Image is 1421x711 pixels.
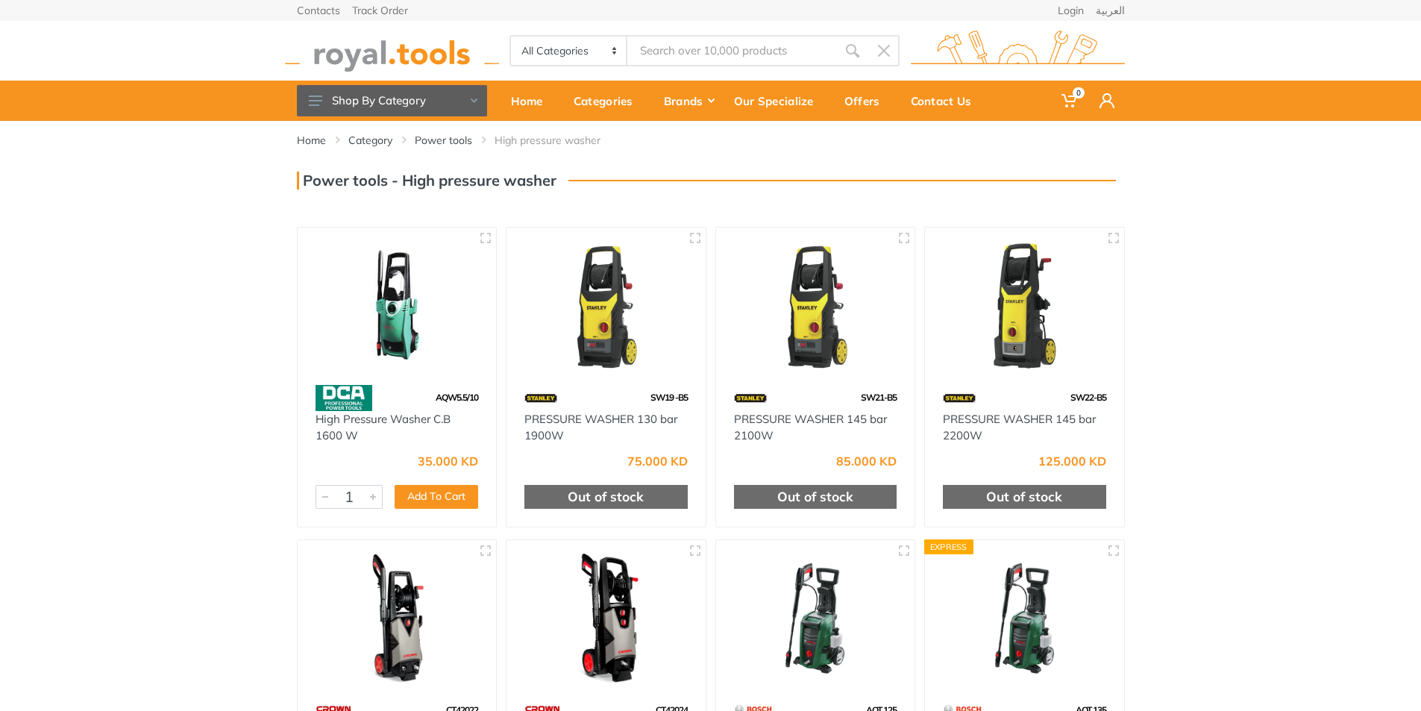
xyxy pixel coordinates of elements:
[724,85,834,116] div: Our Specialize
[511,37,628,65] select: Category
[938,241,1111,370] img: Royal Tools - PRESSURE WASHER 145 bar 2200W
[352,5,408,16] a: Track Order
[734,485,897,509] div: Out of stock
[1070,392,1106,403] span: SW22-B5
[1073,87,1085,98] span: 0
[834,85,900,116] div: Offers
[911,31,1125,72] img: royal.tools Logo
[734,412,887,443] a: PRESSURE WASHER 145 bar 2100W
[943,485,1106,509] div: Out of stock
[524,412,677,443] a: PRESSURE WASHER 130 bar 1900W
[520,241,692,370] img: Royal Tools - PRESSURE WASHER 130 bar 1900W
[627,35,836,66] input: Site search
[563,85,653,116] div: Categories
[415,133,472,148] a: Power tools
[1051,81,1089,121] a: 0
[524,485,688,509] div: Out of stock
[861,392,897,403] span: SW21-B5
[297,133,1125,148] nav: breadcrumb
[650,392,688,403] span: SW19 -B5
[563,81,653,121] a: Categories
[900,81,992,121] a: Contact Us
[501,85,563,116] div: Home
[730,241,902,370] img: Royal Tools - PRESSURE WASHER 145 bar 2100W
[900,85,992,116] div: Contact Us
[1038,455,1106,467] div: 125.000 KD
[836,455,897,467] div: 85.000 KD
[311,554,483,683] img: Royal Tools - High Pressure Washer 1800W
[938,554,1111,683] img: Royal Tools - High pressure washer 135 bar 1900 W
[348,133,392,148] a: Category
[495,133,623,148] li: High pressure washer
[501,81,563,121] a: Home
[524,385,557,411] img: 15.webp
[1058,5,1084,16] a: Login
[316,412,451,443] a: High Pressure Washer C.B 1600 W
[395,485,478,509] button: Add To Cart
[297,85,487,116] button: Shop By Category
[285,31,499,72] img: royal.tools Logo
[520,554,692,683] img: Royal Tools - High Pressure Washer 2000W
[316,385,372,411] img: 58.webp
[924,539,973,554] div: Express
[297,172,556,190] h3: Power tools - High pressure washer
[418,455,478,467] div: 35.000 KD
[734,385,767,411] img: 15.webp
[311,241,483,370] img: Royal Tools - High Pressure Washer C.B 1600 W
[1096,5,1125,16] a: العربية
[436,392,478,403] span: AQW5.5/10
[297,5,340,16] a: Contacts
[653,85,724,116] div: Brands
[730,554,902,683] img: Royal Tools - High pressure washer 125 bar 1500 W
[943,412,1096,443] a: PRESSURE WASHER 145 bar 2200W
[834,81,900,121] a: Offers
[627,455,688,467] div: 75.000 KD
[297,133,326,148] a: Home
[724,81,834,121] a: Our Specialize
[943,385,976,411] img: 15.webp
